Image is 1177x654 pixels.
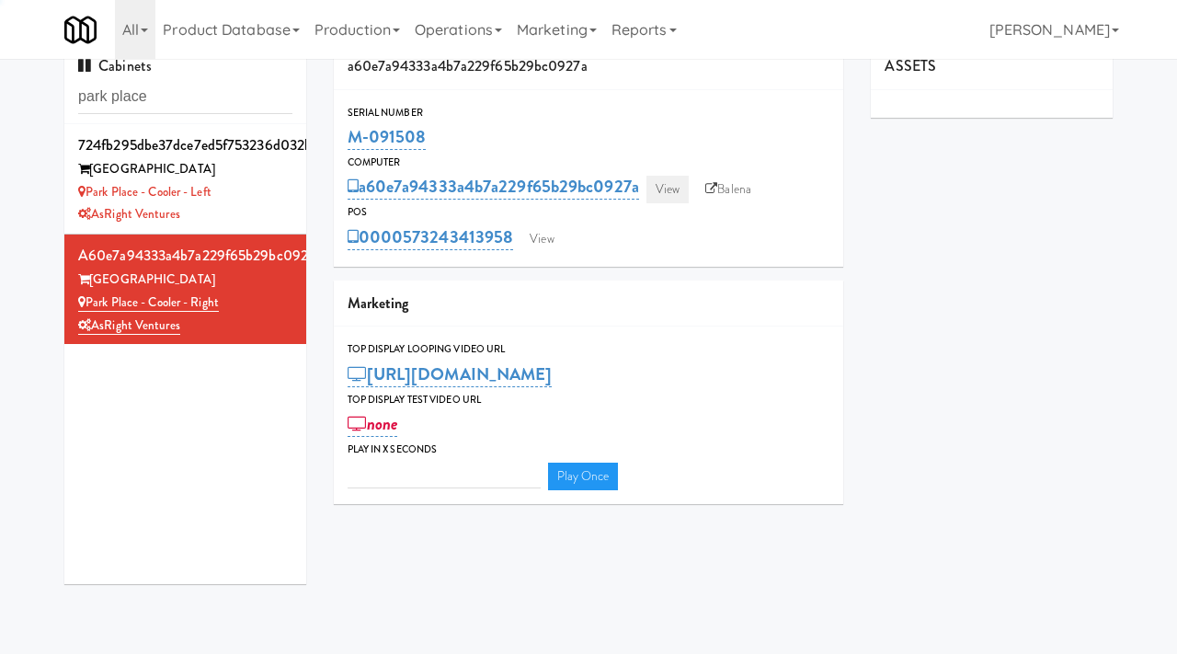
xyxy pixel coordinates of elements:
div: 724fb295dbe37dce7ed5f753236d032b [78,132,292,159]
a: View [520,225,563,253]
input: Search cabinets [78,80,292,114]
img: Micromart [64,14,97,46]
li: a60e7a94333a4b7a229f65b29bc0927a[GEOGRAPHIC_DATA] Park Place - Cooler - RightAsRight Ventures [64,235,306,344]
a: Balena [696,176,760,203]
div: [GEOGRAPHIC_DATA] [78,158,292,181]
div: POS [348,203,830,222]
a: 0000573243413958 [348,224,514,250]
a: Park Place - Cooler - Left [78,183,211,201]
a: M-091508 [348,124,427,150]
div: a60e7a94333a4b7a229f65b29bc0927a [78,242,292,270]
span: ASSETS [885,55,936,76]
li: 724fb295dbe37dce7ed5f753236d032b[GEOGRAPHIC_DATA] Park Place - Cooler - LeftAsRight Ventures [64,124,306,235]
div: Serial Number [348,104,830,122]
a: a60e7a94333a4b7a229f65b29bc0927a [348,174,639,200]
span: Marketing [348,293,409,314]
div: Top Display Looping Video Url [348,340,830,359]
div: Top Display Test Video Url [348,391,830,409]
div: [GEOGRAPHIC_DATA] [78,269,292,292]
a: none [348,411,398,437]
div: a60e7a94333a4b7a229f65b29bc0927a [334,43,844,90]
a: [URL][DOMAIN_NAME] [348,361,553,387]
a: Park Place - Cooler - Right [78,293,219,312]
div: Play in X seconds [348,441,830,459]
a: View [646,176,689,203]
span: Cabinets [78,55,152,76]
div: Computer [348,154,830,172]
a: AsRight Ventures [78,205,180,223]
a: Play Once [548,463,619,490]
a: AsRight Ventures [78,316,180,335]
